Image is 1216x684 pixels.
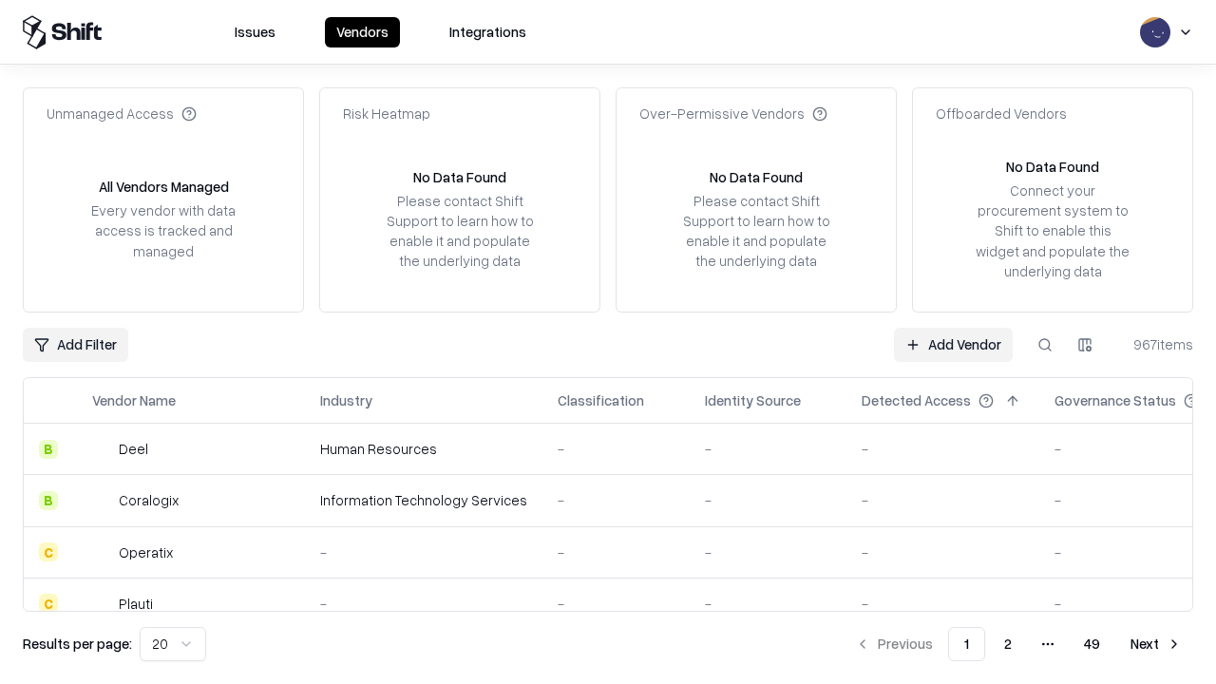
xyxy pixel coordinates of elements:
[320,594,527,614] div: -
[862,594,1024,614] div: -
[119,542,173,562] div: Operatix
[1117,334,1193,354] div: 967 items
[558,490,674,510] div: -
[705,439,831,459] div: -
[862,390,971,410] div: Detected Access
[558,594,674,614] div: -
[558,439,674,459] div: -
[85,200,242,260] div: Every vendor with data access is tracked and managed
[705,594,831,614] div: -
[558,390,644,410] div: Classification
[1119,627,1193,661] button: Next
[320,542,527,562] div: -
[862,490,1024,510] div: -
[119,594,153,614] div: Plauti
[1069,627,1115,661] button: 49
[862,439,1024,459] div: -
[438,17,538,47] button: Integrations
[894,328,1013,362] a: Add Vendor
[39,594,58,613] div: C
[974,180,1131,281] div: Connect your procurement system to Shift to enable this widget and populate the underlying data
[558,542,674,562] div: -
[948,627,985,661] button: 1
[223,17,287,47] button: Issues
[936,104,1067,123] div: Offboarded Vendors
[705,542,831,562] div: -
[23,634,132,654] p: Results per page:
[325,17,400,47] button: Vendors
[1054,390,1176,410] div: Governance Status
[710,167,803,187] div: No Data Found
[320,439,527,459] div: Human Resources
[92,491,111,510] img: Coralogix
[92,440,111,459] img: Deel
[320,490,527,510] div: Information Technology Services
[705,490,831,510] div: -
[989,627,1027,661] button: 2
[47,104,197,123] div: Unmanaged Access
[39,491,58,510] div: B
[39,440,58,459] div: B
[320,390,372,410] div: Industry
[92,390,176,410] div: Vendor Name
[39,542,58,561] div: C
[381,191,539,272] div: Please contact Shift Support to learn how to enable it and populate the underlying data
[639,104,827,123] div: Over-Permissive Vendors
[677,191,835,272] div: Please contact Shift Support to learn how to enable it and populate the underlying data
[23,328,128,362] button: Add Filter
[413,167,506,187] div: No Data Found
[343,104,430,123] div: Risk Heatmap
[119,490,179,510] div: Coralogix
[705,390,801,410] div: Identity Source
[92,542,111,561] img: Operatix
[1006,157,1099,177] div: No Data Found
[92,594,111,613] img: Plauti
[119,439,148,459] div: Deel
[844,627,1193,661] nav: pagination
[99,177,229,197] div: All Vendors Managed
[862,542,1024,562] div: -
